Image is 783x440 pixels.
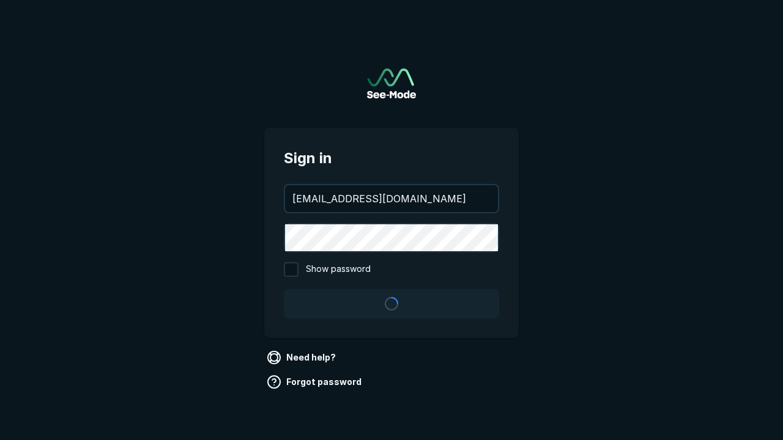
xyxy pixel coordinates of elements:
span: Sign in [284,147,499,169]
img: See-Mode Logo [367,68,416,98]
a: Need help? [264,348,341,367]
input: your@email.com [285,185,498,212]
span: Show password [306,262,371,277]
a: Go to sign in [367,68,416,98]
a: Forgot password [264,372,366,392]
